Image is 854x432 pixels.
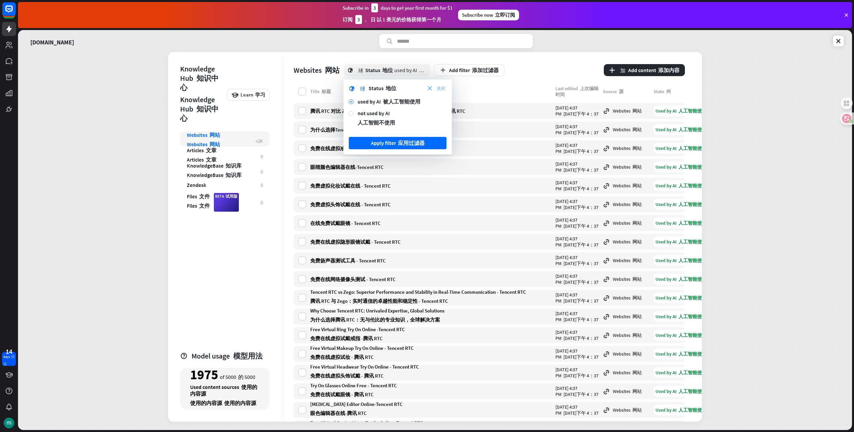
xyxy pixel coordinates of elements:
font: 网站 [325,65,340,75]
div: Try On Glasses Online Free - Tencent RTC [310,382,551,400]
font: 网站 [632,407,642,413]
div: Used by AI [654,180,709,191]
div: Last edited [555,85,599,97]
font: Articles [187,156,217,163]
i: globe [349,86,365,91]
div: [DATE] 4:37 PM [555,142,599,154]
font: 订阅 、 日 以 1 美元的价格获得第一个月 [343,16,441,23]
div: Websites [603,219,650,227]
font: 免费在线虚拟试戴戒指 -腾讯 RTC [310,335,383,342]
font: 文件 [199,202,210,209]
div: Used by AI [654,274,709,284]
font: 知识库 [226,172,242,178]
div: Websites [603,107,650,115]
div: Websites [603,145,650,152]
font: 人工智能使用 [679,127,707,133]
span: Status [365,67,393,73]
div: Websites [603,126,650,133]
font: 州 [666,88,671,94]
font: 立即订阅 [495,12,515,18]
div: [DATE] 4:37 PM [555,124,599,136]
font: 模型用法 [233,351,263,361]
font: [DATE]下午 4：37 [563,316,598,322]
div: 1975 [190,369,218,380]
div: Used by AI [654,292,709,303]
div: Used by AI [654,218,709,228]
div: Used by AI [654,143,709,154]
font: 使用的内容源 [201,400,256,406]
div: not used by AI [358,110,447,129]
font: 人工智能不使用 [358,119,395,126]
font: 腾讯 RTC 与 Zego：实时通信的卓越性能和稳定性 - Tencent RTC [310,298,448,304]
div: Articles [187,147,217,166]
font: [DATE]下午 4：37 [563,111,598,117]
font: 源 [619,88,623,94]
font: 学习 [255,91,265,98]
div: [DATE] 4:37 PM [555,367,599,379]
font: [DATE]下午 4：37 [563,186,598,192]
font: 网站 [632,313,642,319]
div: [MEDICAL_DATA] Editor Online-Tencent RTC [310,401,551,419]
font: 人工智能使用 [679,388,707,394]
div: 0 [261,153,263,160]
font: [DATE]下午 4：37 [563,148,598,154]
div: Free Virtual Headwear Try On Online - Tencent RTC [310,364,551,382]
font: 网站 [632,276,642,282]
div: Used by AI [654,367,709,378]
font: 球 [358,68,363,73]
div: State [654,88,680,94]
font: 球 [360,86,365,91]
div: Websites [603,163,650,171]
div: [DATE] 4:37 PM [555,348,599,360]
div: Websites [603,201,650,208]
div: Used by AI [654,236,709,247]
font: 网站 [632,239,642,245]
div: Source [603,88,650,94]
font: 地位 [382,67,393,73]
font: 网站 [632,164,642,170]
font: [DATE]下午 4：37 [563,373,598,379]
div: Websites [603,257,650,264]
div: 3 [355,15,362,24]
font: [DATE]下午 4：37 [563,410,598,416]
font: 添加过滤器 [472,67,499,73]
div: 0 [261,182,263,188]
div: 腾讯 RTC 对比 Zego：腾讯实时通信中的卓越性能与稳定性——腾讯 RTC [310,108,551,114]
span: Learn [241,91,265,98]
font: 文件 [199,193,210,200]
div: Used by AI [654,405,709,415]
font: 网站 [632,388,642,394]
font: 人工智能使用 [679,407,707,413]
div: days [3,355,15,369]
font: KnowledgeBase [187,172,242,178]
div: [DATE] 4:37 PM [555,198,599,210]
div: [DATE] 4:37 PM [555,161,599,173]
font: 网站 [632,183,642,189]
font: 人工智能使用 [679,201,707,207]
div: KnowledgeBase [187,162,242,181]
font: 人工智能使用 [679,183,707,189]
div: Why Choose Tencent RTC: Unrivaled Expertise, Global Solutions [310,307,551,326]
font: 文章 [206,156,217,163]
i: globe [348,68,363,73]
div: Files [187,193,210,212]
font: 知识中心 [180,104,219,123]
font: [DATE]下午 4：37 [563,130,598,136]
div: 0 [261,199,263,206]
div: [DATE] 4:37 PM [555,329,599,341]
font: 网站 [209,132,220,138]
div: Websites [603,182,650,189]
button: Add filter 添加过滤器 [434,64,504,76]
div: Used by AI [654,255,709,266]
div: Used by AI [654,124,709,135]
div: 免费虚拟化妆试戴在线 - Tencent RTC [310,183,551,189]
div: [DATE] 4:37 PM [555,217,599,229]
font: 人工智能使用 [679,313,707,319]
button: plus 加Add content 添加内容 [604,64,685,76]
div: Websites [603,313,650,320]
font: 知识库 [226,162,242,169]
font: 人工智能使用 [679,351,707,357]
div: Websites [603,275,650,283]
div: Websites [603,369,650,376]
font: 应用过滤器 [398,140,425,146]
